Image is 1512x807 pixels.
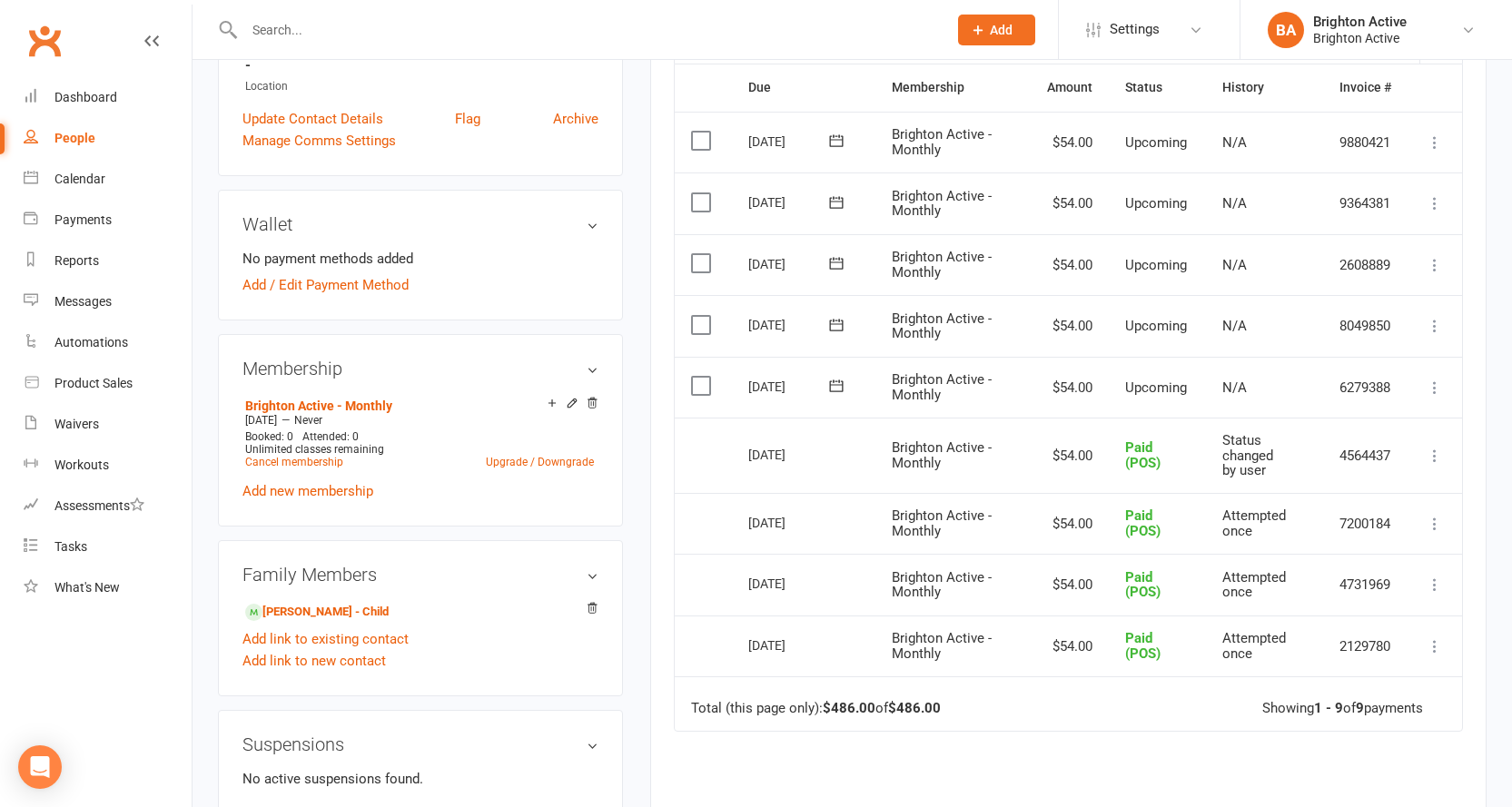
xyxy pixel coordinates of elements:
[1222,195,1247,212] span: N/A
[242,734,598,754] h3: Suspensions
[748,631,832,659] div: [DATE]
[732,64,875,111] th: Due
[1222,318,1247,334] span: N/A
[1125,379,1187,396] span: Upcoming
[54,253,99,268] div: Reports
[242,248,598,270] li: No payment methods added
[1323,172,1408,234] td: 9364381
[22,18,67,64] a: Clubworx
[875,64,1031,111] th: Membership
[242,108,383,130] a: Update Contact Details
[242,274,409,296] a: Add / Edit Payment Method
[242,483,373,499] a: Add new membership
[245,57,598,74] strong: -
[1323,234,1408,296] td: 2608889
[242,214,598,234] h3: Wallet
[54,498,144,513] div: Assessments
[888,700,941,716] strong: $486.00
[241,413,598,428] div: —
[1323,554,1408,615] td: 4731969
[242,628,409,650] a: Add link to existing contact
[1110,9,1160,50] span: Settings
[1031,172,1109,234] td: $54.00
[455,108,480,130] a: Flag
[24,404,192,445] a: Waivers
[1031,493,1109,555] td: $54.00
[892,630,992,662] span: Brighton Active - Monthly
[748,508,832,536] div: [DATE]
[892,569,992,601] span: Brighton Active - Monthly
[24,527,192,567] a: Tasks
[1031,112,1109,173] td: $54.00
[24,241,192,281] a: Reports
[748,569,832,597] div: [DATE]
[1222,134,1247,151] span: N/A
[1323,295,1408,357] td: 8049850
[1125,630,1161,662] span: Paid (POS)
[1313,14,1407,30] div: Brighton Active
[54,335,128,349] div: Automations
[245,443,384,456] span: Unlimited classes remaining
[823,700,875,716] strong: $486.00
[1125,195,1187,212] span: Upcoming
[748,372,832,400] div: [DATE]
[1222,257,1247,273] span: N/A
[892,310,992,342] span: Brighton Active - Monthly
[1125,257,1187,273] span: Upcoming
[1031,64,1109,111] th: Amount
[54,90,117,104] div: Dashboard
[1222,379,1247,396] span: N/A
[245,399,392,413] a: Brighton Active - Monthly
[553,108,598,130] a: Archive
[24,118,192,159] a: People
[24,486,192,527] a: Assessments
[245,78,598,95] div: Location
[245,430,293,443] span: Booked: 0
[54,539,87,554] div: Tasks
[748,250,832,278] div: [DATE]
[1031,234,1109,296] td: $54.00
[1313,30,1407,46] div: Brighton Active
[1031,357,1109,418] td: $54.00
[1125,318,1187,334] span: Upcoming
[1323,418,1408,493] td: 4564437
[24,77,192,118] a: Dashboard
[1109,64,1206,111] th: Status
[54,376,133,390] div: Product Sales
[24,159,192,200] a: Calendar
[486,456,594,468] a: Upgrade / Downgrade
[748,440,832,468] div: [DATE]
[748,127,832,155] div: [DATE]
[245,603,389,622] a: [PERSON_NAME] - Child
[242,768,598,790] p: No active suspensions found.
[1314,700,1343,716] strong: 1 - 9
[54,131,95,145] div: People
[1323,357,1408,418] td: 6279388
[24,200,192,241] a: Payments
[242,650,386,672] a: Add link to new contact
[242,359,598,379] h3: Membership
[1323,112,1408,173] td: 9880421
[1323,493,1408,555] td: 7200184
[24,445,192,486] a: Workouts
[892,371,992,403] span: Brighton Active - Monthly
[748,310,832,339] div: [DATE]
[242,565,598,585] h3: Family Members
[1262,701,1423,716] div: Showing of payments
[54,458,109,472] div: Workouts
[54,417,99,431] div: Waivers
[54,294,112,309] div: Messages
[54,212,112,227] div: Payments
[1031,554,1109,615] td: $54.00
[1125,507,1161,539] span: Paid (POS)
[1031,418,1109,493] td: $54.00
[24,281,192,322] a: Messages
[245,414,277,427] span: [DATE]
[1031,295,1109,357] td: $54.00
[892,507,992,539] span: Brighton Active - Monthly
[54,172,105,186] div: Calendar
[18,745,62,789] div: Open Intercom Messenger
[892,188,992,220] span: Brighton Active - Monthly
[1125,569,1161,601] span: Paid (POS)
[892,126,992,158] span: Brighton Active - Monthly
